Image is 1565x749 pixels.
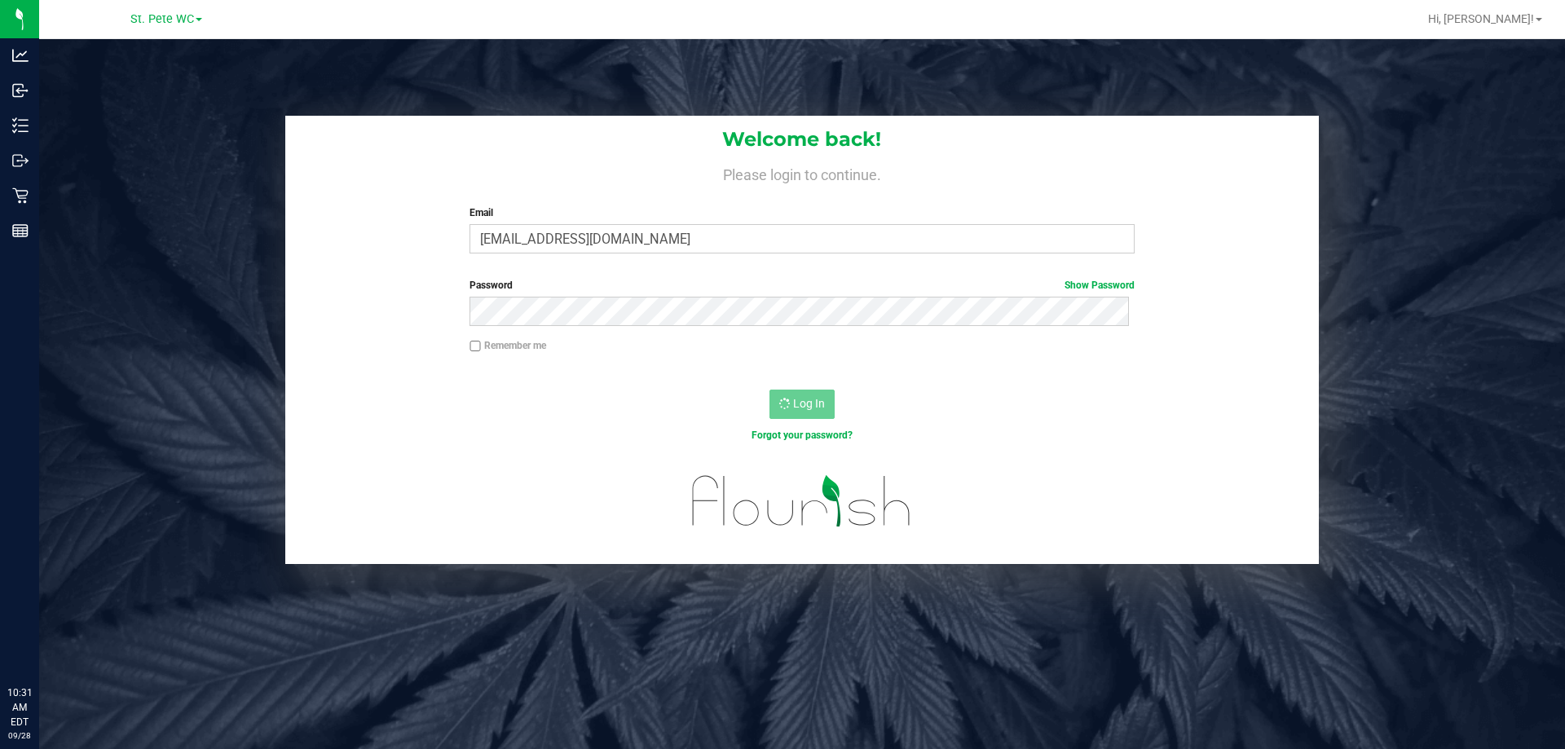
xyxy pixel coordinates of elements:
[752,430,853,441] a: Forgot your password?
[672,460,931,543] img: flourish_logo.svg
[1065,280,1135,291] a: Show Password
[469,338,546,353] label: Remember me
[1428,12,1534,25] span: Hi, [PERSON_NAME]!
[12,187,29,204] inline-svg: Retail
[130,12,194,26] span: St. Pete WC
[12,222,29,239] inline-svg: Reports
[12,117,29,134] inline-svg: Inventory
[12,82,29,99] inline-svg: Inbound
[285,163,1319,183] h4: Please login to continue.
[7,685,32,729] p: 10:31 AM EDT
[769,390,835,419] button: Log In
[12,152,29,169] inline-svg: Outbound
[793,397,825,410] span: Log In
[285,129,1319,150] h1: Welcome back!
[469,280,513,291] span: Password
[469,205,1134,220] label: Email
[7,729,32,742] p: 09/28
[469,341,481,352] input: Remember me
[12,47,29,64] inline-svg: Analytics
